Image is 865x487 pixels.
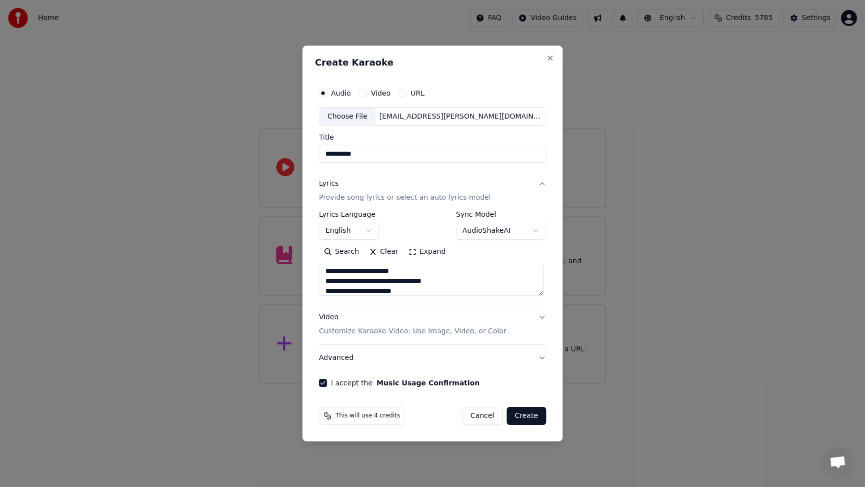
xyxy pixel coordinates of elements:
[319,313,506,337] div: Video
[364,244,403,260] button: Clear
[371,90,390,97] label: Video
[319,345,546,371] button: Advanced
[319,108,375,126] div: Choose File
[319,326,506,336] p: Customize Karaoke Video: Use Image, Video, or Color
[319,171,546,211] button: LyricsProvide song lyrics or select an auto lyrics model
[376,379,480,386] button: I accept the
[319,179,338,189] div: Lyrics
[456,211,546,218] label: Sync Model
[319,134,546,141] label: Title
[319,305,546,345] button: VideoCustomize Karaoke Video: Use Image, Video, or Color
[375,112,546,122] div: [EMAIL_ADDRESS][PERSON_NAME][DOMAIN_NAME]/Shared drives/Sing King G Drive/Filemaker/CPT_Tracks/Ne...
[331,90,351,97] label: Audio
[507,407,546,425] button: Create
[315,58,550,67] h2: Create Karaoke
[319,244,364,260] button: Search
[319,211,546,304] div: LyricsProvide song lyrics or select an auto lyrics model
[319,211,379,218] label: Lyrics Language
[319,193,491,203] p: Provide song lyrics or select an auto lyrics model
[335,412,400,420] span: This will use 4 credits
[410,90,424,97] label: URL
[462,407,503,425] button: Cancel
[331,379,480,386] label: I accept the
[403,244,451,260] button: Expand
